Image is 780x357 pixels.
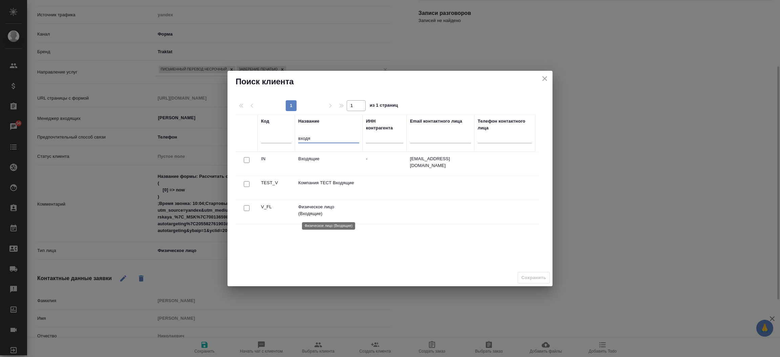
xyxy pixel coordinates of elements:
div: Название [298,118,319,125]
p: Компания ТЕСТ Входящие [298,180,359,186]
h2: Поиск клиента [236,76,544,87]
div: Телефон контактного лица [478,118,532,131]
div: Email контактного лица [410,118,462,125]
span: Выберите клиента [518,272,550,284]
td: IN [258,152,295,176]
td: TEST_V [258,176,295,200]
p: [EMAIL_ADDRESS][DOMAIN_NAME] [410,155,471,169]
p: Физическое лицо (Входящие) [298,204,359,217]
div: Код [261,118,269,125]
td: - [363,152,407,176]
button: close [540,73,550,84]
span: из 1 страниц [370,101,398,111]
p: Входящие [298,155,359,162]
td: V_FL [258,200,295,224]
div: ИНН контрагента [366,118,403,131]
